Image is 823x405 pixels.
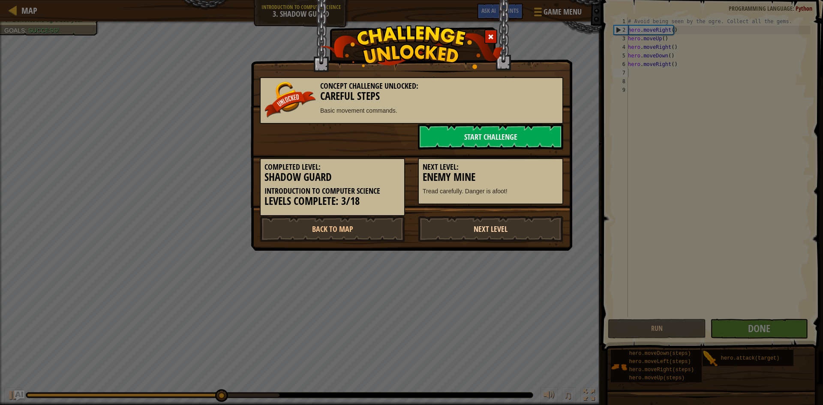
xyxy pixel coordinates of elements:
[423,171,559,183] h3: Enemy Mine
[418,124,563,150] a: Start Challenge
[423,163,559,171] h5: Next Level:
[264,171,400,183] h3: Shadow Guard
[264,106,559,115] p: Basic movement commands.
[320,81,418,91] span: Concept Challenge Unlocked:
[264,187,400,195] h5: Introduction to Computer Science
[264,195,400,207] h3: Levels Complete: 3/18
[320,25,504,69] img: challenge_unlocked.png
[264,163,400,171] h5: Completed Level:
[264,90,559,102] h3: Careful Steps
[260,216,405,242] a: Back to Map
[418,216,563,242] a: Next Level
[423,187,559,195] p: Tread carefully. Danger is afoot!
[264,82,316,118] img: unlocked_banner.png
